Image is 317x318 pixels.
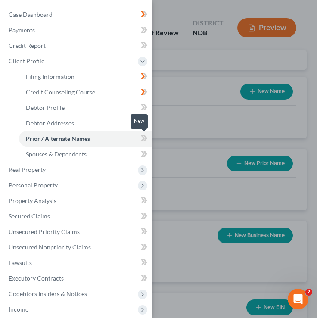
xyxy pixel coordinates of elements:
span: Lawsuits [9,259,32,266]
span: Credit Counseling Course [26,88,95,96]
span: Unsecured Priority Claims [9,228,80,235]
a: Case Dashboard [2,7,152,22]
a: Executory Contracts [2,271,152,286]
a: Secured Claims [2,209,152,224]
a: Payments [2,22,152,38]
span: Secured Claims [9,212,50,220]
a: Unsecured Nonpriority Claims [2,240,152,255]
a: Credit Report [2,38,152,53]
span: Debtor Addresses [26,119,74,127]
span: Executory Contracts [9,274,64,282]
span: 2 [305,289,312,296]
span: Unsecured Nonpriority Claims [9,243,91,251]
a: Spouses & Dependents [19,147,152,162]
span: Payments [9,26,35,34]
span: Case Dashboard [9,11,53,18]
iframe: Intercom live chat [288,289,308,309]
div: New [131,114,148,128]
span: Credit Report [9,42,46,49]
span: Prior / Alternate Names [26,135,90,142]
span: Debtor Profile [26,104,65,111]
a: Unsecured Priority Claims [2,224,152,240]
span: Income [9,306,28,313]
a: Credit Counseling Course [19,84,152,100]
span: Codebtors Insiders & Notices [9,290,87,297]
a: Property Analysis [2,193,152,209]
span: Personal Property [9,181,58,189]
span: Client Profile [9,57,44,65]
a: Lawsuits [2,255,152,271]
span: Filing Information [26,73,75,80]
a: Prior / Alternate Names [19,131,152,147]
span: Property Analysis [9,197,56,204]
a: Debtor Profile [19,100,152,115]
span: Real Property [9,166,46,173]
span: Spouses & Dependents [26,150,87,158]
a: Filing Information [19,69,152,84]
a: Debtor Addresses [19,115,152,131]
